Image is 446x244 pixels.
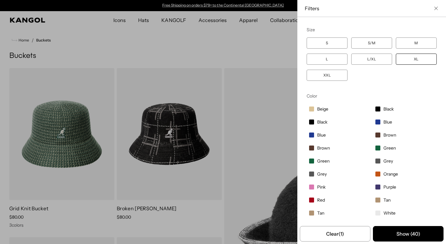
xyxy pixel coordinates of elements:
[307,70,348,81] label: XXL
[307,37,348,49] label: S
[434,6,439,11] button: Close filter list
[307,93,437,99] div: Color
[317,158,330,164] span: Green
[383,158,393,164] span: Grey
[383,210,396,216] span: White
[383,132,396,138] span: Brown
[317,119,327,125] span: Black
[396,37,437,49] label: M
[307,54,348,65] label: L
[317,210,324,216] span: Tan
[351,54,392,65] label: L/XL
[383,171,398,177] span: Orange
[317,106,328,112] span: Beige
[383,197,391,203] span: Tan
[383,184,396,190] span: Purple
[383,119,392,125] span: Blue
[383,106,394,112] span: Black
[351,37,392,49] label: S/M
[317,132,326,138] span: Blue
[307,27,437,33] div: Size
[373,226,444,242] button: Apply selected filters
[317,197,325,203] span: Red
[396,54,437,65] label: XL
[317,184,326,190] span: Pink
[305,5,431,12] span: Filters
[317,145,330,151] span: Brown
[383,145,396,151] span: Green
[300,226,370,242] button: Remove all filters
[317,223,330,229] span: Yellow
[317,171,327,177] span: Grey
